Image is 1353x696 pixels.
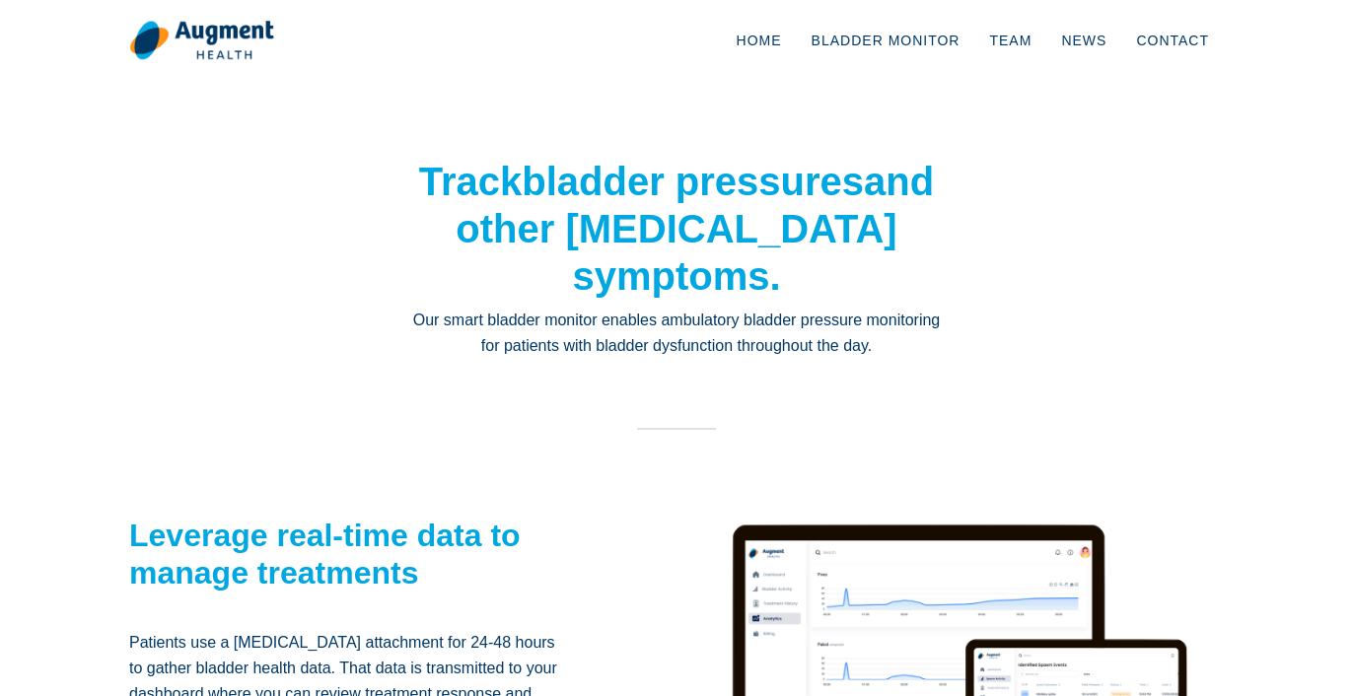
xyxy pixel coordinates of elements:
strong: bladder pressures [522,160,864,203]
a: News [1046,8,1121,73]
a: Bladder Monitor [797,8,975,73]
a: Team [974,8,1046,73]
img: logo [129,20,274,61]
a: Home [722,8,797,73]
p: Our smart bladder monitor enables ambulatory bladder pressure monitoring for patients with bladde... [410,308,943,360]
a: Contact [1121,8,1224,73]
h2: Leverage real-time data to manage treatments [129,517,568,592]
h1: Track and other [MEDICAL_DATA] symptoms. [410,158,943,300]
